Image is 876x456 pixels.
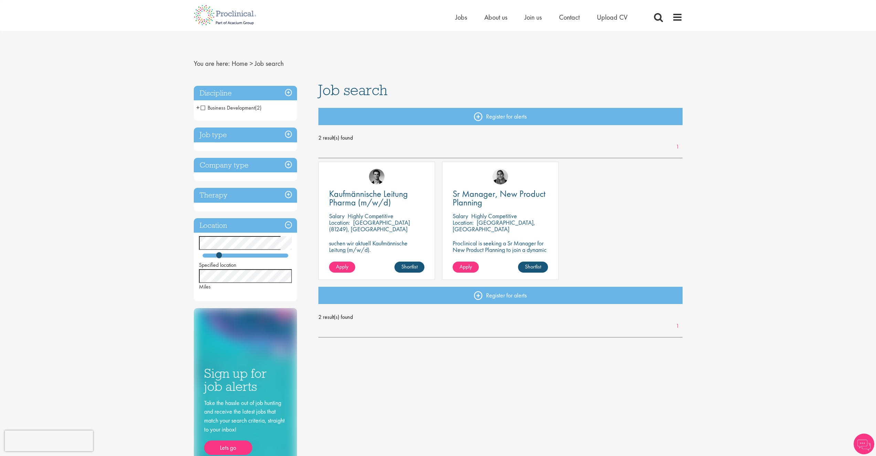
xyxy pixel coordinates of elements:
span: 2 result(s) found [318,312,683,322]
span: Miles [199,283,211,290]
a: breadcrumb link [232,59,248,68]
a: Apply [453,262,479,273]
span: + [196,102,200,113]
h3: Location [194,218,297,233]
iframe: reCAPTCHA [5,430,93,451]
span: Location: [453,219,474,226]
p: Proclinical is seeking a Sr Manager for New Product Planning to join a dynamic team on a permanen... [453,240,548,260]
h3: Job type [194,128,297,142]
a: Upload CV [597,13,627,22]
p: [GEOGRAPHIC_DATA], [GEOGRAPHIC_DATA] [453,219,535,233]
span: Kaufmännische Leitung Pharma (m/w/d) [329,188,408,208]
p: [GEOGRAPHIC_DATA] (81249), [GEOGRAPHIC_DATA] [329,219,410,233]
span: (2) [255,104,262,111]
h3: Therapy [194,188,297,203]
span: Salary [453,212,468,220]
h3: Company type [194,158,297,173]
a: 1 [673,322,683,330]
span: Location: [329,219,350,226]
h3: Sign up for job alerts [204,367,287,393]
a: Lets go [204,440,252,455]
span: Apply [460,263,472,270]
a: Sr Manager, New Product Planning [453,190,548,207]
h3: Discipline [194,86,297,101]
a: Contact [559,13,580,22]
a: Register for alerts [318,287,683,304]
span: Job search [255,59,284,68]
span: Apply [336,263,348,270]
img: Anjali Parbhu [493,169,508,184]
span: Business Development [201,104,255,111]
img: Chatbot [854,434,874,454]
span: You are here: [194,59,230,68]
span: > [250,59,253,68]
span: Salary [329,212,345,220]
a: Join us [525,13,542,22]
span: Business Development [201,104,262,111]
a: Jobs [455,13,467,22]
a: Register for alerts [318,108,683,125]
a: Shortlist [518,262,548,273]
p: Highly Competitive [348,212,393,220]
span: 2 result(s) found [318,133,683,143]
span: Job search [318,81,388,99]
a: 1 [673,143,683,151]
p: Highly Competitive [471,212,517,220]
img: Max Slevogt [369,169,384,184]
a: Shortlist [394,262,424,273]
a: Kaufmännische Leitung Pharma (m/w/d) [329,190,424,207]
span: Specified location [199,261,236,268]
span: Sr Manager, New Product Planning [453,188,546,208]
div: Take the hassle out of job hunting and receive the latest jobs that match your search criteria, s... [204,398,287,455]
p: suchen wir aktuell Kaufmännische Leitung (m/w/d). [329,240,424,253]
a: Apply [329,262,355,273]
a: About us [484,13,507,22]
